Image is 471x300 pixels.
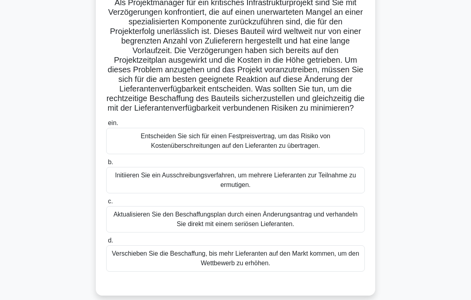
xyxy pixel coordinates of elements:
span: c. [108,198,113,205]
div: Verschieben Sie die Beschaffung, bis mehr Lieferanten auf den Markt kommen, um den Wettbewerb zu ... [106,245,365,272]
div: Entscheiden Sie sich für einen Festpreisvertrag, um das Risiko von Kostenüberschreitungen auf den... [106,128,365,154]
div: Aktualisieren Sie den Beschaffungsplan durch einen Änderungsantrag und verhandeln Sie direkt mit ... [106,206,365,232]
div: Initiieren Sie ein Ausschreibungsverfahren, um mehrere Lieferanten zur Teilnahme zu ermutigen. [106,167,365,193]
span: ein. [108,119,118,126]
span: d. [108,237,113,244]
span: b. [108,159,113,165]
